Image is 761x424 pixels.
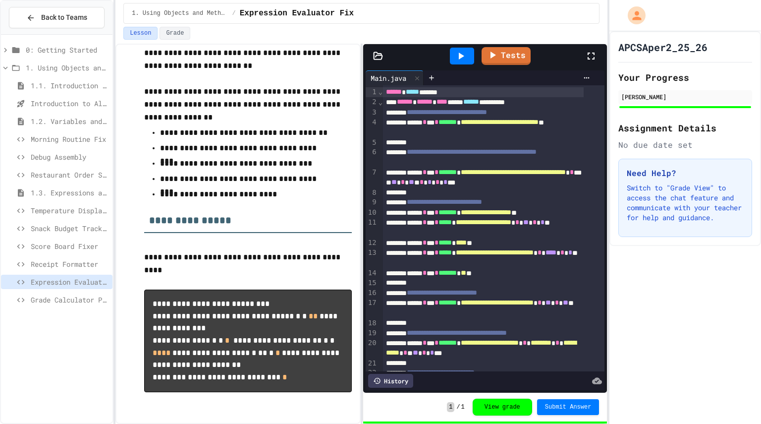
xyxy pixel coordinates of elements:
[31,170,109,180] span: Restaurant Order System
[366,97,378,107] div: 2
[366,118,378,138] div: 4
[617,4,648,27] div: My Account
[366,188,378,198] div: 8
[618,70,752,84] h2: Your Progress
[9,7,105,28] button: Back to Teams
[366,328,378,338] div: 19
[456,403,460,411] span: /
[31,295,109,305] span: Grade Calculator Pro
[537,399,599,415] button: Submit Answer
[366,138,378,148] div: 5
[366,338,378,359] div: 20
[366,238,378,248] div: 12
[473,399,532,416] button: View grade
[31,277,109,287] span: Expression Evaluator Fix
[627,167,744,179] h3: Need Help?
[366,278,378,288] div: 15
[160,27,190,40] button: Grade
[232,9,236,17] span: /
[366,318,378,328] div: 18
[41,12,87,23] span: Back to Teams
[366,87,378,97] div: 1
[31,152,109,162] span: Debug Assembly
[31,80,109,91] span: 1.1. Introduction to Algorithms, Programming, and Compilers
[378,88,383,96] span: Fold line
[545,403,592,411] span: Submit Answer
[368,374,413,388] div: History
[366,359,378,368] div: 21
[366,147,378,168] div: 6
[366,368,378,378] div: 22
[366,268,378,278] div: 14
[366,248,378,268] div: 13
[31,134,109,144] span: Morning Routine Fix
[618,40,707,54] h1: APCSAper2_25_26
[123,27,158,40] button: Lesson
[447,402,454,412] span: 1
[31,223,109,234] span: Snack Budget Tracker
[366,168,378,188] div: 7
[366,218,378,238] div: 11
[31,187,109,198] span: 1.3. Expressions and Output [New]
[132,9,228,17] span: 1. Using Objects and Methods
[31,98,109,109] span: Introduction to Algorithms, Programming, and Compilers
[627,183,744,223] p: Switch to "Grade View" to access the chat feature and communicate with your teacher for help and ...
[31,241,109,251] span: Score Board Fixer
[31,116,109,126] span: 1.2. Variables and Data Types
[366,288,378,298] div: 16
[461,403,465,411] span: 1
[31,259,109,269] span: Receipt Formatter
[31,205,109,216] span: Temperature Display Fix
[618,139,752,151] div: No due date set
[366,70,424,85] div: Main.java
[26,45,109,55] span: 0: Getting Started
[618,121,752,135] h2: Assignment Details
[26,62,109,73] span: 1. Using Objects and Methods
[482,47,531,65] a: Tests
[366,298,378,318] div: 17
[366,73,411,83] div: Main.java
[366,208,378,218] div: 10
[366,108,378,118] div: 3
[378,98,383,106] span: Fold line
[621,92,749,101] div: [PERSON_NAME]
[240,7,354,19] span: Expression Evaluator Fix
[366,197,378,207] div: 9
